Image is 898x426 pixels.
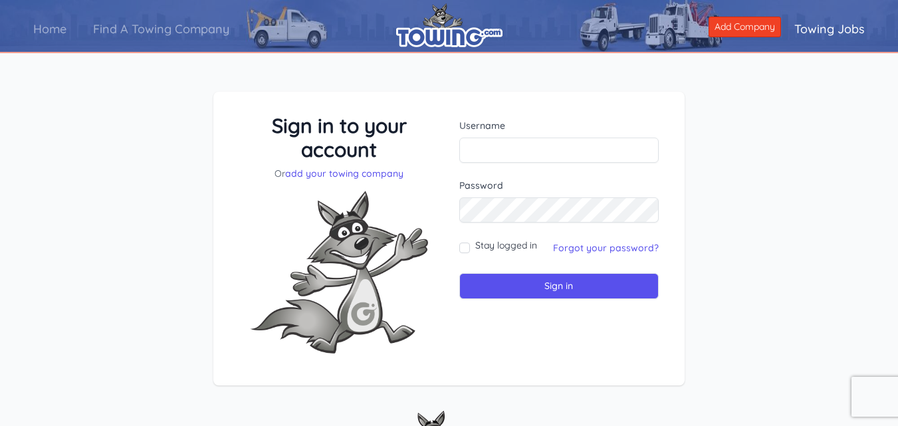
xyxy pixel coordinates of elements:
[396,3,503,47] img: logo.png
[285,167,403,179] a: add your towing company
[20,10,80,48] a: Home
[239,114,439,161] h3: Sign in to your account
[459,273,659,299] input: Sign in
[709,17,781,37] a: Add Company
[80,10,243,48] a: Find A Towing Company
[475,239,537,252] label: Stay logged in
[781,10,878,48] a: Towing Jobs
[459,119,659,132] label: Username
[553,242,659,254] a: Forgot your password?
[239,167,439,180] p: Or
[239,180,439,364] img: Fox-Excited.png
[459,179,659,192] label: Password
